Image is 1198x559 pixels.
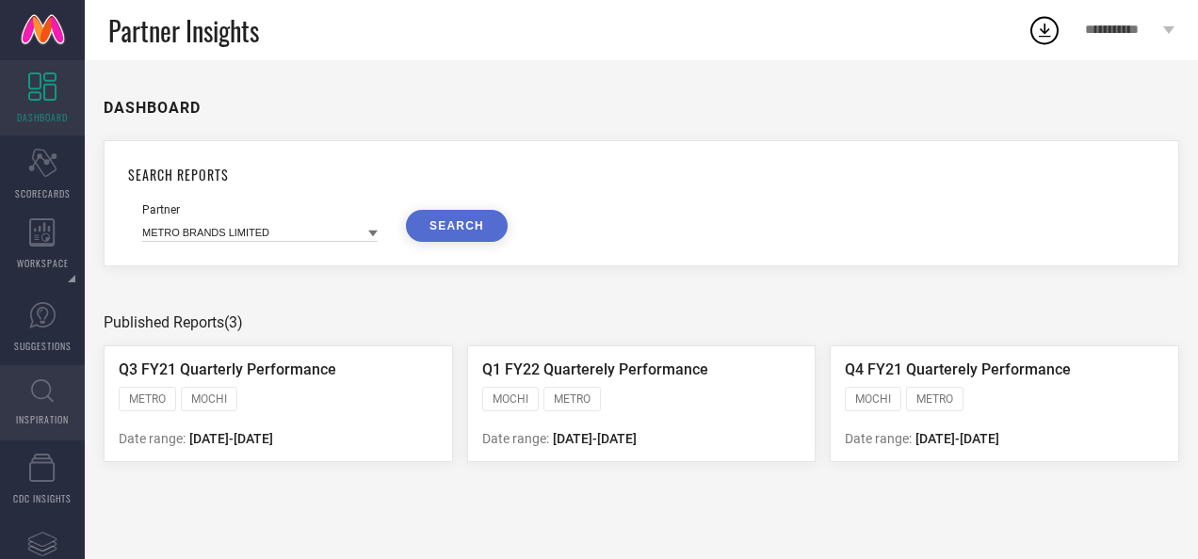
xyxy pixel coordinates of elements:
span: MOCHI [493,392,528,406]
span: [DATE] - [DATE] [189,431,273,446]
span: Q1 FY22 Quarterely Performance [482,360,708,378]
span: INSPIRATION [16,412,69,426]
span: Date range: [119,431,186,446]
h1: DASHBOARD [104,99,201,117]
span: [DATE] - [DATE] [553,431,637,446]
div: Published Reports (3) [104,313,1179,331]
span: Date range: [482,431,549,446]
button: SEARCH [406,210,508,242]
span: Date range: [845,431,912,446]
span: Q4 FY21 Quarterely Performance [845,360,1071,378]
span: [DATE] - [DATE] [915,431,999,446]
span: Q3 FY21 Quarterly Performance [119,360,336,378]
span: MOCHI [855,392,891,406]
h1: SEARCH REPORTS [128,165,1155,184]
span: METRO [129,392,166,406]
span: DASHBOARD [17,110,68,124]
span: METRO [554,392,591,406]
span: SUGGESTIONS [14,339,72,353]
span: MOCHI [191,392,227,406]
span: Partner Insights [108,11,259,50]
div: Partner [142,203,378,216]
span: CDC INSIGHTS [13,491,72,505]
div: Open download list [1028,13,1061,47]
span: WORKSPACE [17,256,69,270]
span: SCORECARDS [15,186,71,200]
span: METRO [916,392,953,406]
